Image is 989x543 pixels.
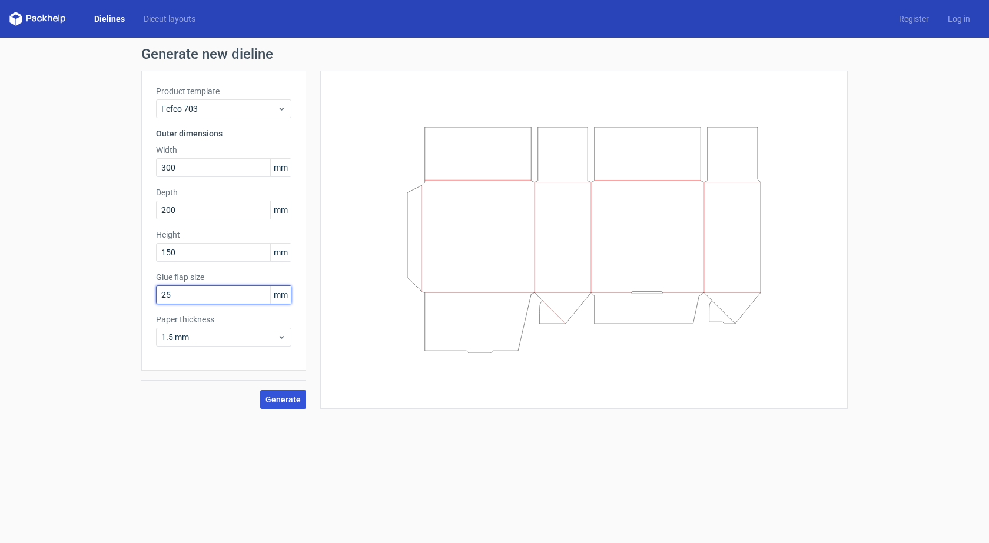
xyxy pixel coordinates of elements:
[161,331,277,343] span: 1.5 mm
[85,13,134,25] a: Dielines
[156,144,291,156] label: Width
[156,314,291,325] label: Paper thickness
[270,201,291,219] span: mm
[156,85,291,97] label: Product template
[156,186,291,198] label: Depth
[156,128,291,139] h3: Outer dimensions
[260,390,306,409] button: Generate
[156,271,291,283] label: Glue flap size
[270,286,291,304] span: mm
[161,103,277,115] span: Fefco 703
[270,159,291,176] span: mm
[270,244,291,261] span: mm
[134,13,205,25] a: Diecut layouts
[890,13,938,25] a: Register
[141,47,848,61] h1: Generate new dieline
[156,229,291,241] label: Height
[265,395,301,404] span: Generate
[938,13,980,25] a: Log in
